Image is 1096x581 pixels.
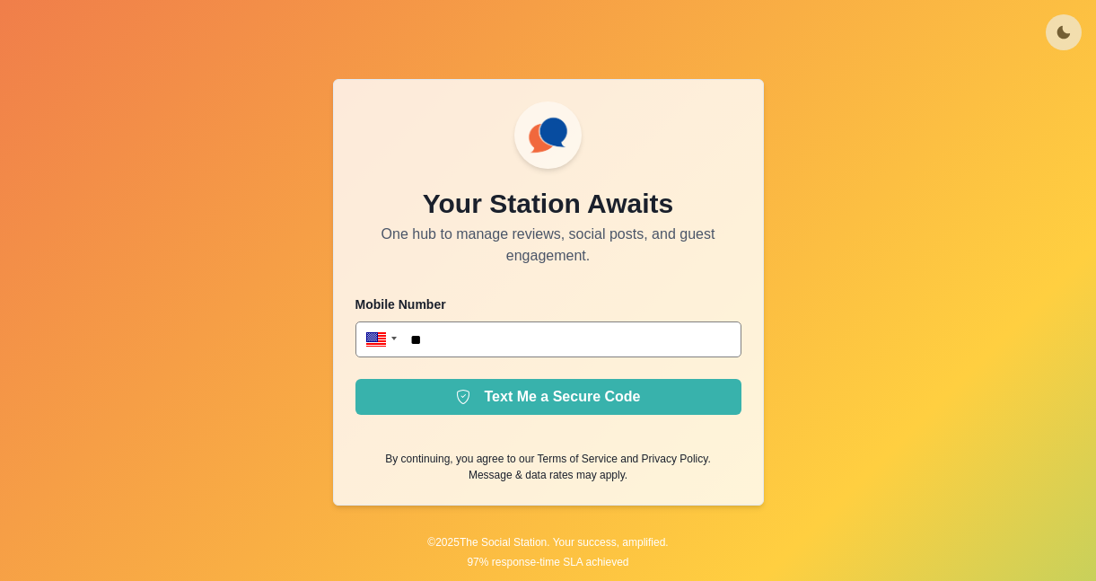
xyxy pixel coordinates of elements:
[538,453,618,465] a: Terms of Service
[355,224,741,267] p: One hub to manage reviews, social posts, and guest engagement.
[385,451,710,467] p: By continuing, you agree to our and .
[469,467,627,483] p: Message & data rates may apply.
[355,321,402,357] div: United States: + 1
[423,183,673,224] p: Your Station Awaits
[355,295,741,314] p: Mobile Number
[355,379,741,415] button: Text Me a Secure Code
[522,109,574,162] img: ssLogoSVG.f144a2481ffb055bcdd00c89108cbcb7.svg
[1046,14,1082,50] button: Toggle Mode
[642,453,708,465] a: Privacy Policy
